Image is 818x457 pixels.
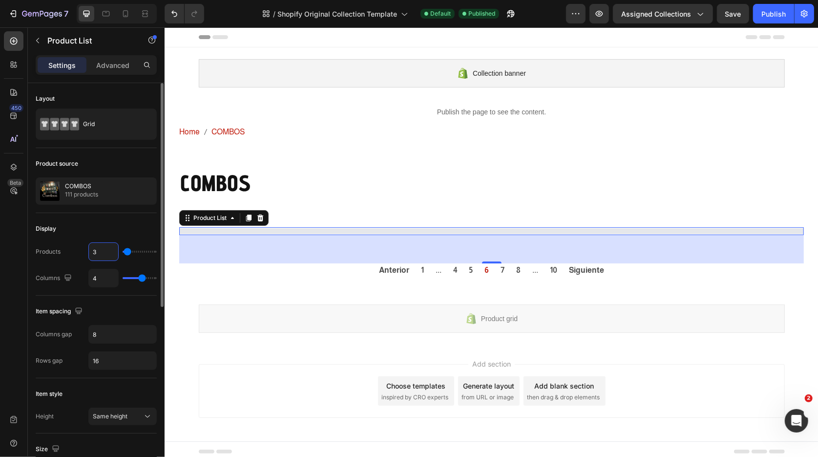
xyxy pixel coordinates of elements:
[36,159,78,168] div: Product source
[273,9,275,19] span: /
[27,186,64,195] div: Product List
[15,98,639,112] nav: breadcrumb
[761,9,786,19] div: Publish
[304,331,350,342] span: Add section
[352,236,356,250] span: 8
[805,394,813,402] span: 2
[785,409,808,433] iframe: Intercom live chat
[370,353,430,364] div: Add blank section
[88,408,157,425] button: Same height
[83,113,143,135] div: Grid
[725,10,741,18] span: Save
[15,98,35,112] span: Home
[36,94,55,103] div: Layout
[298,353,350,364] div: Generate layout
[36,247,61,256] div: Products
[363,366,436,374] span: then drag & drop elements
[316,285,353,297] span: Product grid
[36,356,63,365] div: Rows gap
[89,326,156,343] input: Auto
[40,181,60,201] img: collection feature img
[613,4,713,23] button: Assigned Collections
[289,236,293,250] span: 4
[336,236,340,250] span: 7
[7,179,23,187] div: Beta
[214,236,245,250] span: Anterior
[217,366,284,374] span: inspired by CRO experts
[36,390,63,398] div: Item style
[717,4,749,23] button: Save
[9,104,23,112] div: 450
[36,412,54,421] div: Height
[4,4,73,23] button: 7
[256,236,259,250] span: 1
[47,98,80,112] span: COMBOS
[89,243,118,261] input: Auto
[65,190,98,199] p: 111 products
[65,183,98,190] p: COMBOS
[15,140,639,172] h1: COMBOS
[753,4,794,23] button: Publish
[165,4,204,23] div: Undo/Redo
[385,236,393,250] span: 10
[222,353,281,364] div: Choose templates
[468,9,495,18] span: Published
[36,330,72,339] div: Columns gap
[404,236,440,250] span: Siguiente
[368,236,374,250] span: ...
[89,269,118,287] input: Auto
[621,9,691,19] span: Assigned Collections
[271,236,277,250] span: ...
[36,443,62,456] div: Size
[47,35,130,46] p: Product List
[93,413,127,420] span: Same height
[36,224,56,233] div: Display
[36,305,84,318] div: Item spacing
[96,60,129,70] p: Advanced
[305,236,308,250] span: 5
[308,40,361,52] span: Collection banner
[297,366,350,374] span: from URL or image
[48,60,76,70] p: Settings
[320,236,324,250] span: 6
[36,272,74,285] div: Columns
[89,352,156,370] input: Auto
[64,8,68,20] p: 7
[277,9,397,19] span: Shopify Original Collection Template
[430,9,451,18] span: Default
